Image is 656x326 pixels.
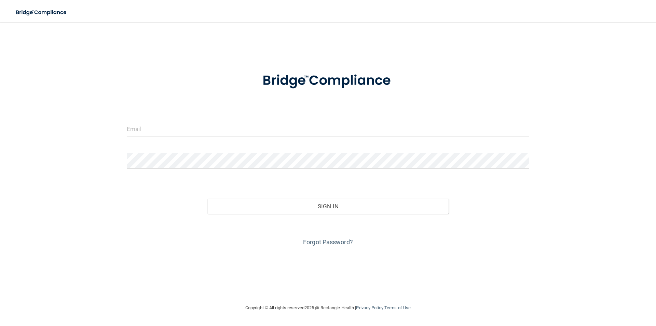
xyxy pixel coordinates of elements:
[356,305,383,310] a: Privacy Policy
[248,63,408,99] img: bridge_compliance_login_screen.278c3ca4.svg
[127,121,529,136] input: Email
[303,238,353,246] a: Forgot Password?
[207,199,449,214] button: Sign In
[203,297,453,319] div: Copyright © All rights reserved 2025 @ Rectangle Health | |
[10,5,73,19] img: bridge_compliance_login_screen.278c3ca4.svg
[384,305,411,310] a: Terms of Use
